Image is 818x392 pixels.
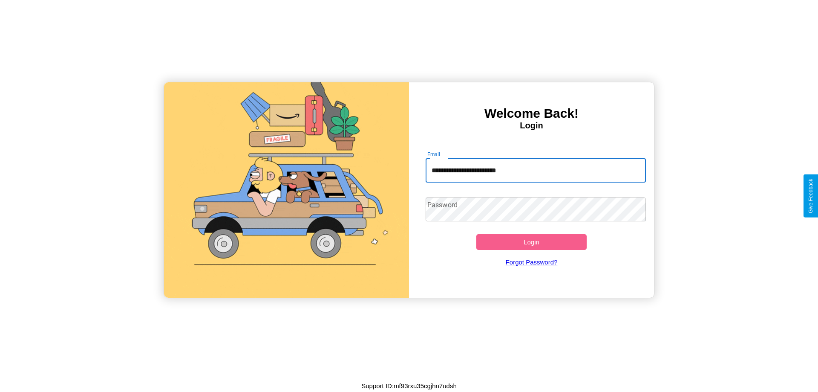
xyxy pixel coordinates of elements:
[164,82,409,298] img: gif
[427,151,441,158] label: Email
[361,380,456,392] p: Support ID: mf93rxu35cgjhn7udsh
[421,250,642,274] a: Forgot Password?
[409,106,654,121] h3: Welcome Back!
[476,234,587,250] button: Login
[808,179,814,213] div: Give Feedback
[409,121,654,131] h4: Login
